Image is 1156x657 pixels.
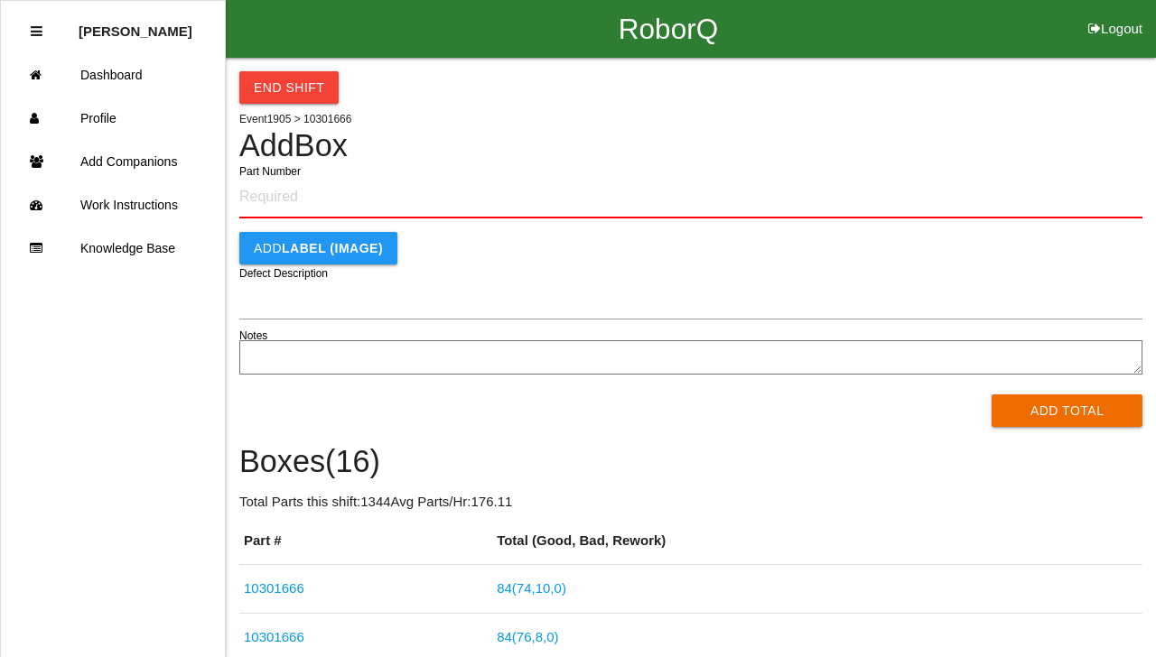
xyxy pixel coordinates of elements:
a: Add Companions [1,140,225,183]
a: Work Instructions [1,183,225,227]
button: End Shift [239,71,339,104]
span: Event 1905 > 10301666 [239,113,351,125]
p: Total Parts this shift: 1344 Avg Parts/Hr: 176.11 [239,492,1142,513]
label: Part Number [239,163,301,180]
h4: Add Box [239,129,1142,163]
button: AddLABEL (IMAGE) [239,232,397,264]
th: Total (Good, Bad, Rework) [492,517,1142,565]
a: Profile [1,97,225,140]
a: Knowledge Base [1,227,225,270]
div: Close [31,10,42,53]
a: Dashboard [1,53,225,97]
p: Cedric Ragland [79,10,192,39]
th: Part # [239,517,492,565]
input: Required [239,176,1142,218]
button: Add Total [992,394,1142,427]
a: 84(76,8,0) [497,629,558,644]
a: 10301666 [244,629,304,644]
label: Defect Description [239,265,328,282]
label: Notes [239,328,267,344]
h4: Boxes ( 16 ) [239,445,1142,479]
a: 10301666 [244,580,304,596]
b: LABEL (IMAGE) [282,241,383,255]
a: 84(74,10,0) [497,580,566,596]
